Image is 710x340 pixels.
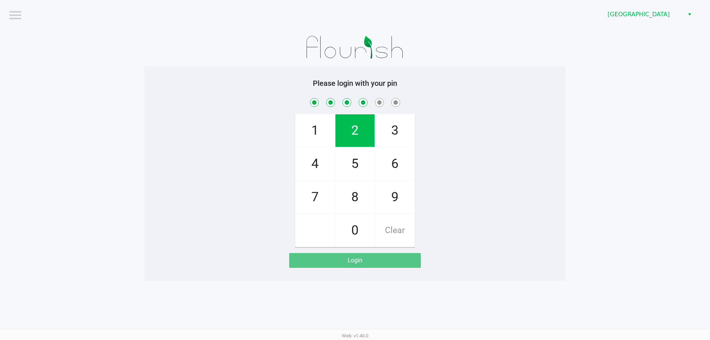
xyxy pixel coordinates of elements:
span: 9 [375,181,415,213]
span: 2 [335,114,375,147]
span: Clear [375,214,415,247]
h5: Please login with your pin [150,79,560,88]
span: 6 [375,148,415,180]
span: 1 [295,114,335,147]
button: Select [684,8,695,21]
span: 0 [335,214,375,247]
span: 8 [335,181,375,213]
span: 4 [295,148,335,180]
span: 7 [295,181,335,213]
span: 3 [375,114,415,147]
span: 5 [335,148,375,180]
span: Web: v1.40.0 [342,333,368,339]
span: [GEOGRAPHIC_DATA] [608,10,680,19]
